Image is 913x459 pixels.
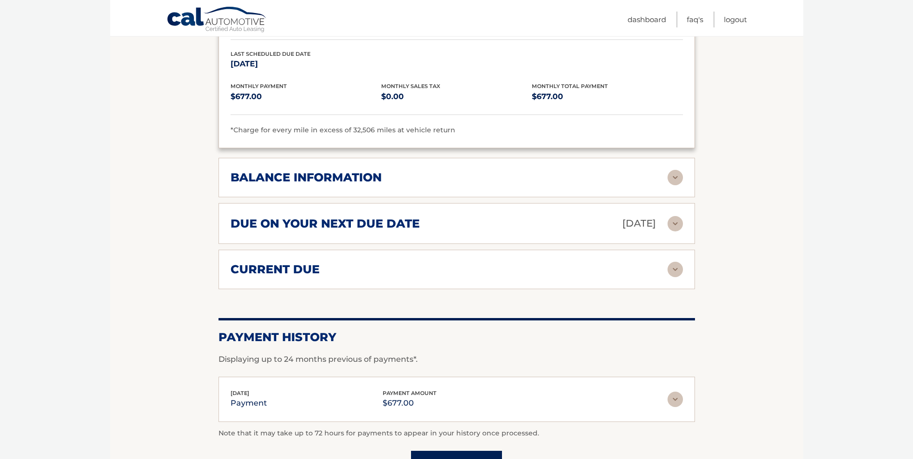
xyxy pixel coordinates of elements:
[668,262,683,277] img: accordion-rest.svg
[231,57,381,71] p: [DATE]
[383,390,437,396] span: payment amount
[231,90,381,103] p: $677.00
[231,126,455,134] span: *Charge for every mile in excess of 32,506 miles at vehicle return
[668,216,683,231] img: accordion-rest.svg
[231,396,267,410] p: payment
[381,83,440,89] span: Monthly Sales Tax
[668,170,683,185] img: accordion-rest.svg
[622,215,656,232] p: [DATE]
[231,217,420,231] h2: due on your next due date
[219,330,695,344] h2: Payment History
[231,262,320,277] h2: current due
[724,12,747,27] a: Logout
[219,428,695,439] p: Note that it may take up to 72 hours for payments to appear in your history once processed.
[231,83,287,89] span: Monthly Payment
[381,90,532,103] p: $0.00
[532,83,608,89] span: Monthly Total Payment
[231,390,249,396] span: [DATE]
[167,6,268,34] a: Cal Automotive
[231,170,382,185] h2: balance information
[532,90,682,103] p: $677.00
[383,396,437,410] p: $677.00
[219,354,695,365] p: Displaying up to 24 months previous of payments*.
[687,12,703,27] a: FAQ's
[628,12,666,27] a: Dashboard
[231,51,310,57] span: Last Scheduled Due Date
[668,392,683,407] img: accordion-rest.svg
